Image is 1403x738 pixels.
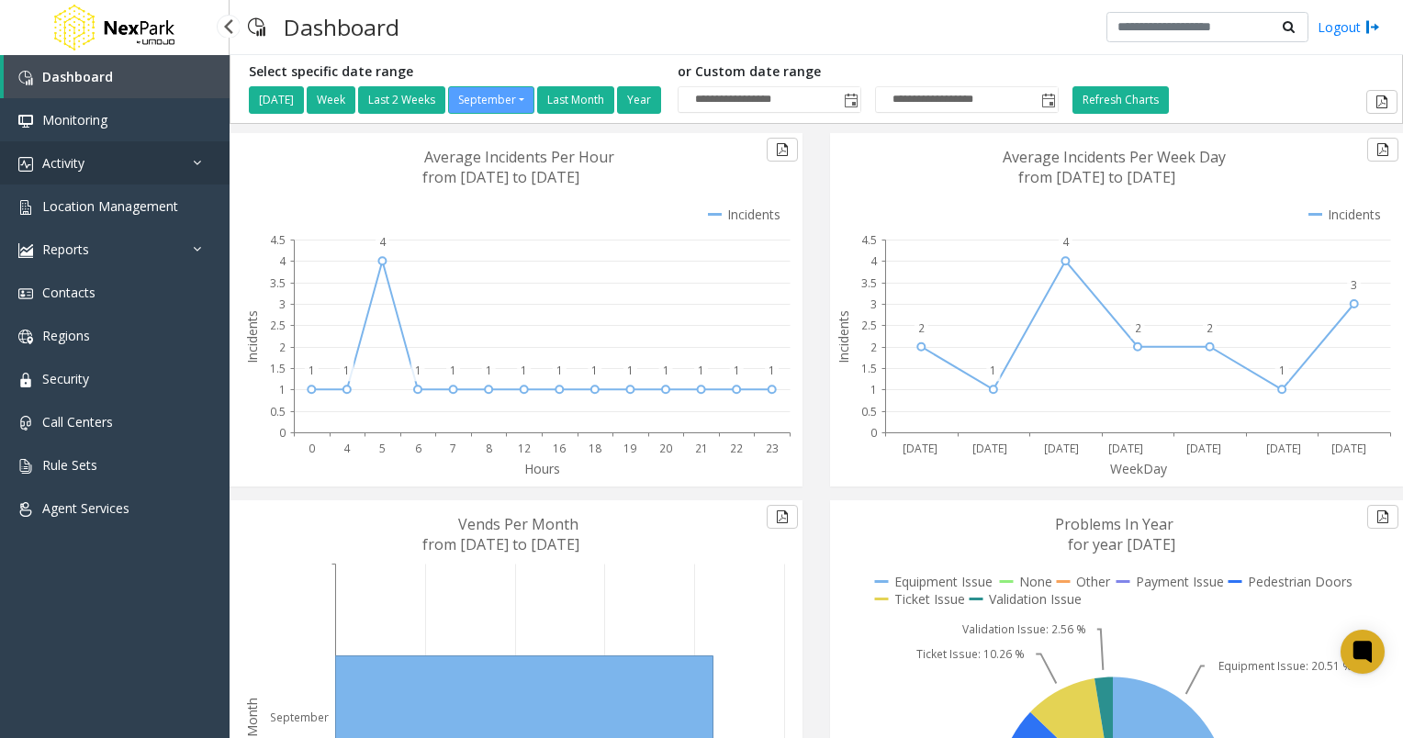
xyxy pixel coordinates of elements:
img: 'icon' [18,330,33,344]
text: 2.5 [861,318,877,333]
h5: or Custom date range [678,64,1059,80]
text: 1 [698,363,704,378]
text: for year [DATE] [1068,534,1175,554]
text: 1 [415,363,421,378]
img: 'icon' [18,286,33,301]
text: Average Incidents Per Week Day [1003,147,1226,167]
text: [DATE] [1266,441,1301,456]
button: Week [307,86,355,114]
text: 1 [556,363,563,378]
img: 'icon' [18,71,33,85]
text: 1 [990,363,996,378]
span: Dashboard [42,68,113,85]
text: 1 [870,382,877,397]
text: 2 [918,320,925,336]
text: 1 [486,363,492,378]
text: 1 [343,363,350,378]
text: 18 [589,441,601,456]
text: 1 [521,363,527,378]
text: [DATE] [1044,441,1079,456]
text: 4.5 [270,232,286,248]
text: 4 [279,253,286,269]
text: 2.5 [270,318,286,333]
img: 'icon' [18,416,33,430]
button: Refresh Charts [1072,86,1169,114]
button: Last Month [537,86,614,114]
button: Last 2 Weeks [358,86,445,114]
text: 20 [659,441,672,456]
text: 1.5 [861,361,877,376]
text: 7 [450,441,456,456]
button: September [448,86,534,114]
text: 2 [279,340,286,355]
text: 0 [279,425,286,441]
text: 5 [379,441,386,456]
text: 4 [1062,234,1070,250]
a: Dashboard [4,55,230,98]
text: 8 [486,441,492,456]
button: Export to pdf [767,138,798,162]
span: Toggle popup [1038,87,1058,113]
text: Ticket Issue: 10.26 % [916,646,1025,662]
text: WeekDay [1110,460,1168,477]
button: Export to pdf [767,505,798,529]
img: 'icon' [18,200,33,215]
text: 0.5 [861,404,877,419]
text: 0 [309,441,315,456]
span: Location Management [42,197,178,215]
text: 21 [695,441,708,456]
text: 4.5 [861,232,877,248]
span: Regions [42,327,90,344]
img: pageIcon [248,5,265,50]
text: Vends Per Month [458,514,578,534]
text: 4 [870,253,878,269]
text: from [DATE] to [DATE] [422,167,579,187]
span: Reports [42,240,89,258]
text: 12 [518,441,531,456]
img: logout [1365,17,1380,37]
text: 1 [279,382,286,397]
text: 2 [870,340,877,355]
img: 'icon' [18,157,33,172]
button: Export to pdf [1367,505,1398,529]
button: [DATE] [249,86,304,114]
text: 3.5 [270,275,286,291]
img: 'icon' [18,373,33,387]
text: 3 [279,296,286,312]
text: 4 [343,441,351,456]
button: Export to pdf [1367,138,1398,162]
text: 1 [769,363,775,378]
text: [DATE] [1186,441,1221,456]
text: 6 [415,441,421,456]
img: 'icon' [18,243,33,258]
text: 1 [663,363,669,378]
button: Export to pdf [1366,90,1397,114]
img: 'icon' [18,502,33,517]
span: Contacts [42,284,95,301]
span: Security [42,370,89,387]
button: Year [617,86,661,114]
text: 2 [1135,320,1141,336]
span: Call Centers [42,413,113,430]
span: Toggle popup [840,87,860,113]
text: 4 [379,234,387,250]
text: Hours [524,460,560,477]
text: [DATE] [903,441,937,456]
span: Agent Services [42,499,129,517]
text: [DATE] [972,441,1007,456]
text: 16 [553,441,566,456]
span: Activity [42,154,84,172]
text: 1 [734,363,740,378]
img: 'icon' [18,459,33,474]
span: Monitoring [42,111,107,129]
text: 1 [1279,363,1285,378]
text: 1.5 [270,361,286,376]
text: from [DATE] to [DATE] [422,534,579,554]
text: 19 [623,441,636,456]
text: [DATE] [1331,441,1366,456]
span: Rule Sets [42,456,97,474]
text: 3 [1351,277,1357,293]
text: September [270,710,329,725]
text: 23 [766,441,779,456]
img: 'icon' [18,114,33,129]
